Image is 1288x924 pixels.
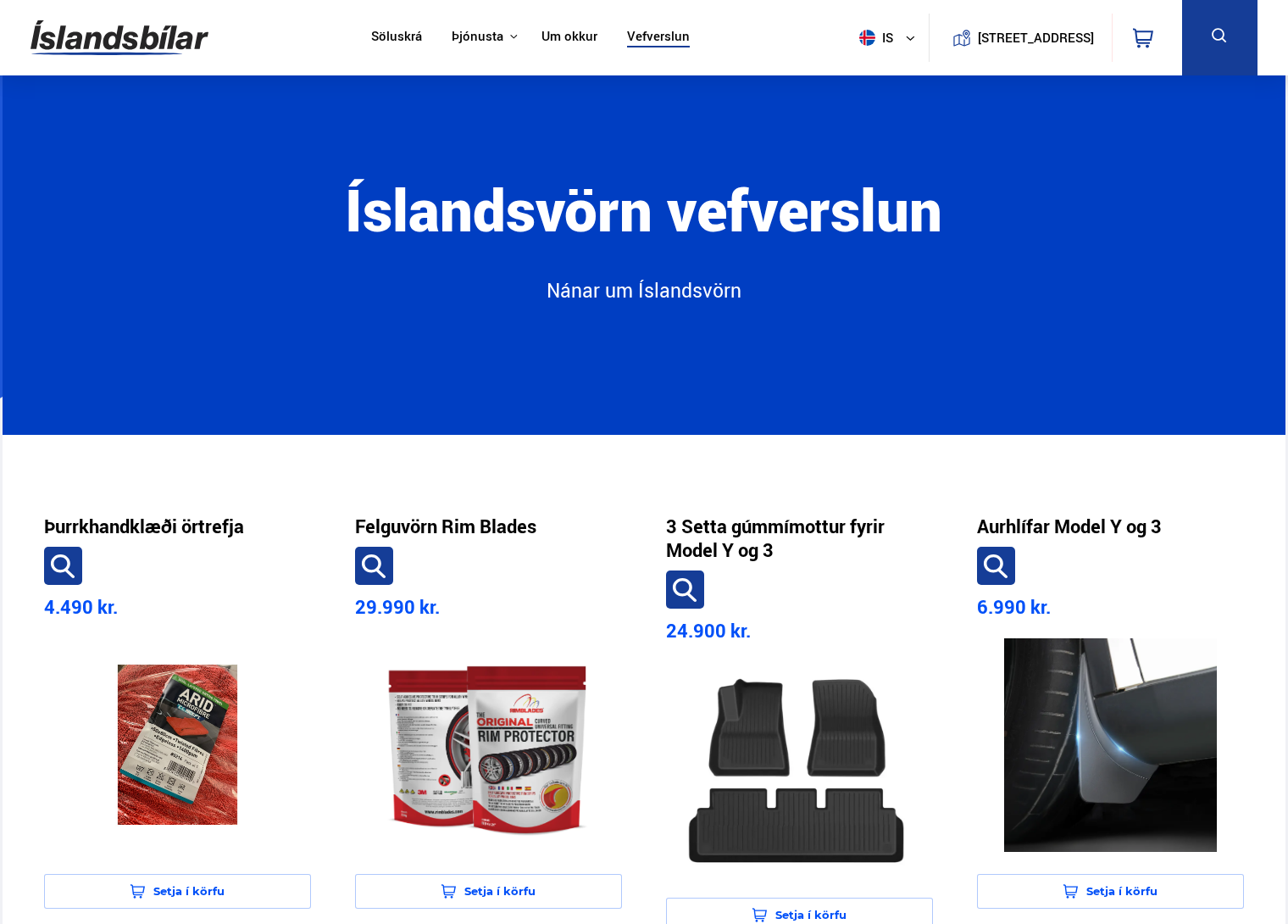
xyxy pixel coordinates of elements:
[44,594,118,619] span: 4.490 kr.
[666,653,933,889] a: product-image-2
[369,638,608,852] img: product-image-1
[275,277,1012,319] a: Nánar um Íslandsvörn
[44,515,244,538] a: Þurrkhandklæði örtrefja
[627,29,690,47] a: Vefverslun
[31,10,208,65] img: G0Ugv5HjCgRt.svg
[977,629,1244,866] a: product-image-3
[852,30,895,46] span: is
[184,177,1104,277] h1: Íslandsvörn vefverslun
[355,515,536,538] a: Felguvörn Rim Blades
[371,29,422,47] a: Söluskrá
[452,29,503,45] button: Þjónusta
[58,638,297,852] img: product-image-0
[541,29,597,47] a: Um okkur
[666,515,933,562] a: 3 Setta gúmmímottur fyrir Model Y og 3
[977,874,1244,909] button: Setja í körfu
[977,594,1051,619] span: 6.990 kr.
[14,7,64,58] button: Opna LiveChat spjallviðmót
[355,594,440,619] span: 29.990 kr.
[984,31,1087,45] button: [STREET_ADDRESS]
[44,629,311,866] a: product-image-0
[355,874,622,909] button: Setja í körfu
[939,14,1103,62] a: [STREET_ADDRESS]
[852,13,929,63] button: is
[666,618,751,643] span: 24.900 kr.
[355,629,622,866] a: product-image-1
[680,662,919,876] img: product-image-2
[991,638,1230,852] img: product-image-3
[977,515,1162,538] a: Aurhlífar Model Y og 3
[44,874,311,909] button: Setja í körfu
[859,30,875,46] img: svg+xml;base64,PHN2ZyB4bWxucz0iaHR0cDovL3d3dy53My5vcmcvMjAwMC9zdmciIHdpZHRoPSI1MTIiIGhlaWdodD0iNT...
